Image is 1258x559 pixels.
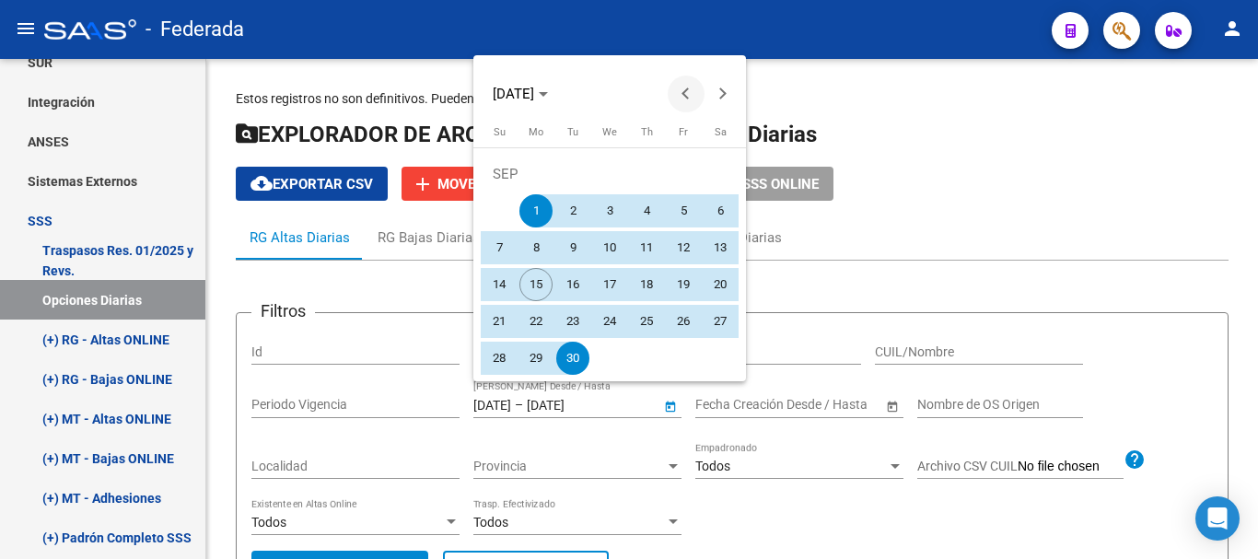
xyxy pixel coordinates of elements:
[556,194,589,227] span: 2
[481,303,518,340] button: September 21, 2025
[519,268,553,301] span: 15
[483,342,516,375] span: 28
[630,231,663,264] span: 11
[556,305,589,338] span: 23
[667,305,700,338] span: 26
[628,266,665,303] button: September 18, 2025
[483,305,516,338] span: 21
[704,231,737,264] span: 13
[704,268,737,301] span: 20
[485,77,555,111] button: Choose month and year
[518,192,554,229] button: September 1, 2025
[702,192,739,229] button: September 6, 2025
[715,126,727,138] span: Sa
[483,268,516,301] span: 14
[628,229,665,266] button: September 11, 2025
[593,231,626,264] span: 10
[554,340,591,377] button: September 30, 2025
[602,126,617,138] span: We
[667,231,700,264] span: 12
[667,268,700,301] span: 19
[519,342,553,375] span: 29
[628,303,665,340] button: September 25, 2025
[518,340,554,377] button: September 29, 2025
[518,266,554,303] button: September 15, 2025
[665,229,702,266] button: September 12, 2025
[679,126,688,138] span: Fr
[556,268,589,301] span: 16
[630,268,663,301] span: 18
[518,303,554,340] button: September 22, 2025
[593,305,626,338] span: 24
[556,342,589,375] span: 30
[704,194,737,227] span: 6
[519,194,553,227] span: 1
[481,156,739,192] td: SEP
[593,268,626,301] span: 17
[518,229,554,266] button: September 8, 2025
[483,231,516,264] span: 7
[494,126,506,138] span: Su
[665,192,702,229] button: September 5, 2025
[668,76,705,112] button: Previous month
[493,86,534,102] span: [DATE]
[556,231,589,264] span: 9
[554,192,591,229] button: September 2, 2025
[591,303,628,340] button: September 24, 2025
[519,231,553,264] span: 8
[702,303,739,340] button: September 27, 2025
[593,194,626,227] span: 3
[641,126,653,138] span: Th
[591,266,628,303] button: September 17, 2025
[1195,496,1240,541] div: Open Intercom Messenger
[481,340,518,377] button: September 28, 2025
[529,126,543,138] span: Mo
[481,229,518,266] button: September 7, 2025
[628,192,665,229] button: September 4, 2025
[665,303,702,340] button: September 26, 2025
[519,305,553,338] span: 22
[630,194,663,227] span: 4
[554,266,591,303] button: September 16, 2025
[630,305,663,338] span: 25
[481,266,518,303] button: September 14, 2025
[702,229,739,266] button: September 13, 2025
[567,126,578,138] span: Tu
[667,194,700,227] span: 5
[554,229,591,266] button: September 9, 2025
[591,192,628,229] button: September 3, 2025
[705,76,741,112] button: Next month
[704,305,737,338] span: 27
[591,229,628,266] button: September 10, 2025
[702,266,739,303] button: September 20, 2025
[665,266,702,303] button: September 19, 2025
[554,303,591,340] button: September 23, 2025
